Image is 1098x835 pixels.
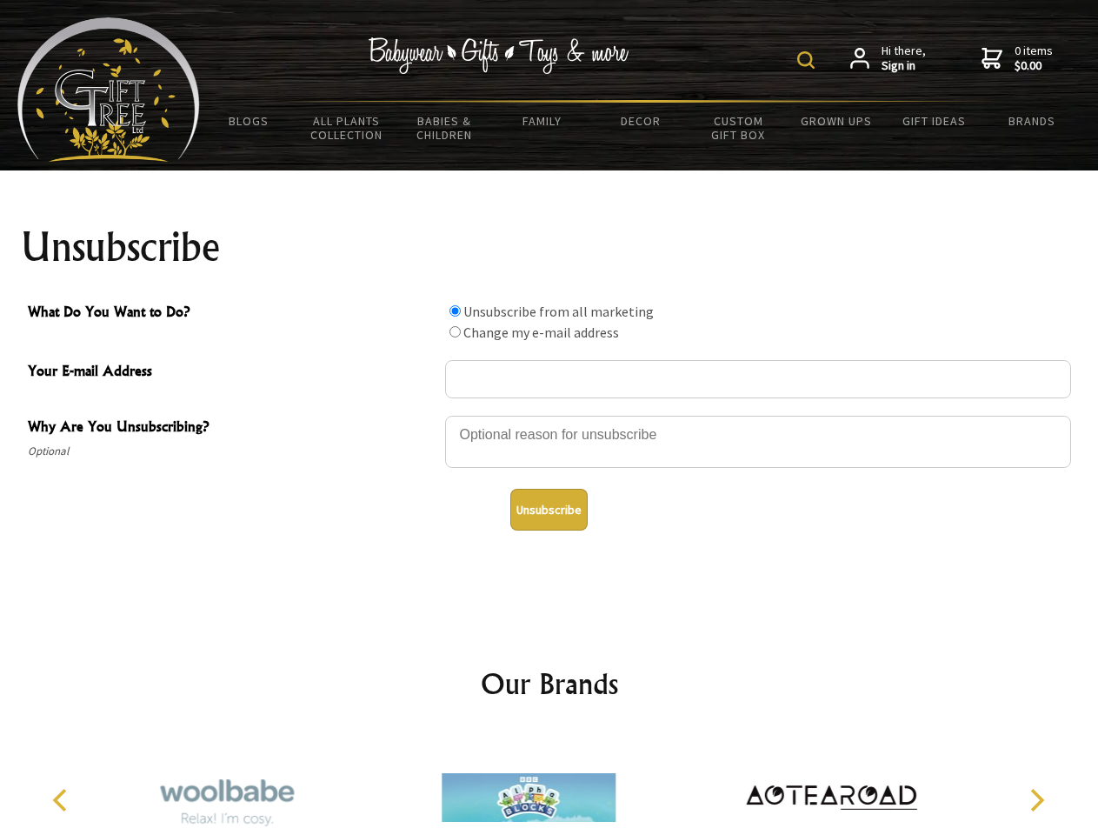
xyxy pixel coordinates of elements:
[982,43,1053,74] a: 0 items$0.00
[787,103,885,139] a: Grown Ups
[882,43,926,74] span: Hi there,
[200,103,298,139] a: BLOGS
[445,360,1071,398] input: Your E-mail Address
[1015,58,1053,74] strong: $0.00
[28,416,436,441] span: Why Are You Unsubscribing?
[882,58,926,74] strong: Sign in
[510,489,588,531] button: Unsubscribe
[28,360,436,385] span: Your E-mail Address
[494,103,592,139] a: Family
[797,51,815,69] img: product search
[28,441,436,462] span: Optional
[21,226,1078,268] h1: Unsubscribe
[449,305,461,317] input: What Do You Want to Do?
[1017,781,1055,819] button: Next
[850,43,926,74] a: Hi there,Sign in
[28,301,436,326] span: What Do You Want to Do?
[463,324,619,341] label: Change my e-mail address
[1015,43,1053,74] span: 0 items
[43,781,82,819] button: Previous
[369,37,629,74] img: Babywear - Gifts - Toys & more
[689,103,788,153] a: Custom Gift Box
[449,326,461,337] input: What Do You Want to Do?
[35,663,1064,705] h2: Our Brands
[983,103,1081,139] a: Brands
[885,103,983,139] a: Gift Ideas
[591,103,689,139] a: Decor
[445,416,1071,468] textarea: Why Are You Unsubscribing?
[396,103,494,153] a: Babies & Children
[298,103,396,153] a: All Plants Collection
[17,17,200,162] img: Babyware - Gifts - Toys and more...
[463,303,654,320] label: Unsubscribe from all marketing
